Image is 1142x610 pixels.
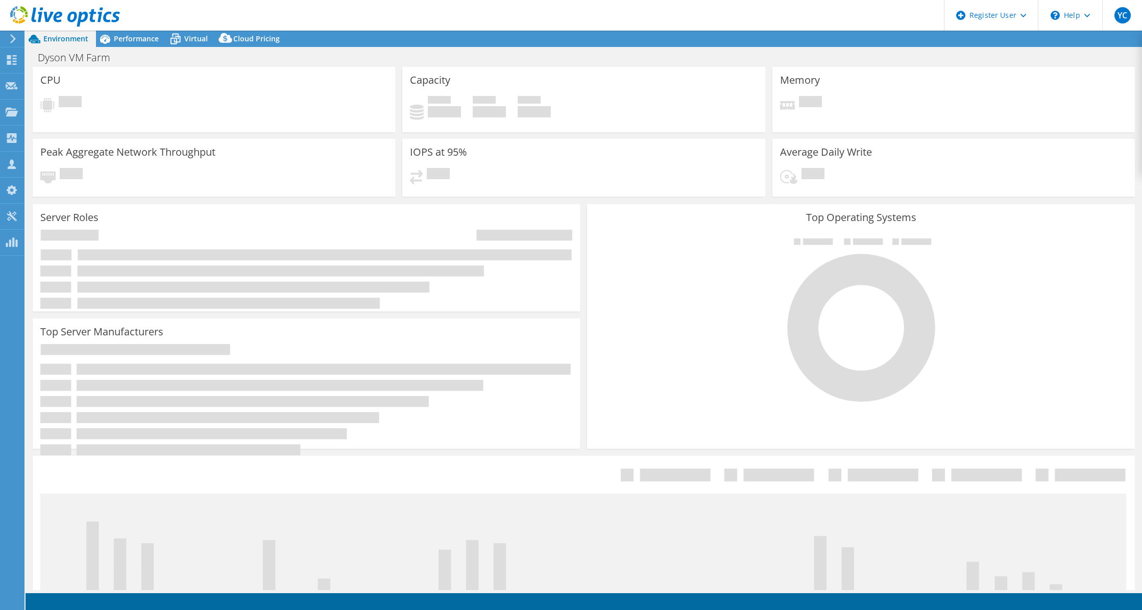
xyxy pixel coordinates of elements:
h3: Server Roles [40,212,99,223]
h3: Top Operating Systems [595,212,1127,223]
h4: 0 GiB [428,106,461,117]
h1: Dyson VM Farm [33,52,126,63]
span: Pending [801,168,824,182]
span: Performance [114,34,159,43]
h4: 0 GiB [473,106,506,117]
h4: 0 GiB [518,106,551,117]
span: Total [518,96,541,106]
h3: CPU [40,75,61,86]
h3: Memory [780,75,820,86]
span: Environment [43,34,88,43]
span: Cloud Pricing [233,34,280,43]
span: Virtual [184,34,208,43]
span: Used [428,96,451,106]
h3: IOPS at 95% [410,147,467,158]
h3: Peak Aggregate Network Throughput [40,147,215,158]
h3: Average Daily Write [780,147,872,158]
span: Free [473,96,496,106]
span: Pending [60,168,83,182]
span: YC [1114,7,1131,23]
span: Pending [427,168,450,182]
svg: \n [1051,11,1060,20]
span: Pending [799,96,822,110]
span: Pending [59,96,82,110]
h3: Capacity [410,75,450,86]
h3: Top Server Manufacturers [40,326,163,337]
